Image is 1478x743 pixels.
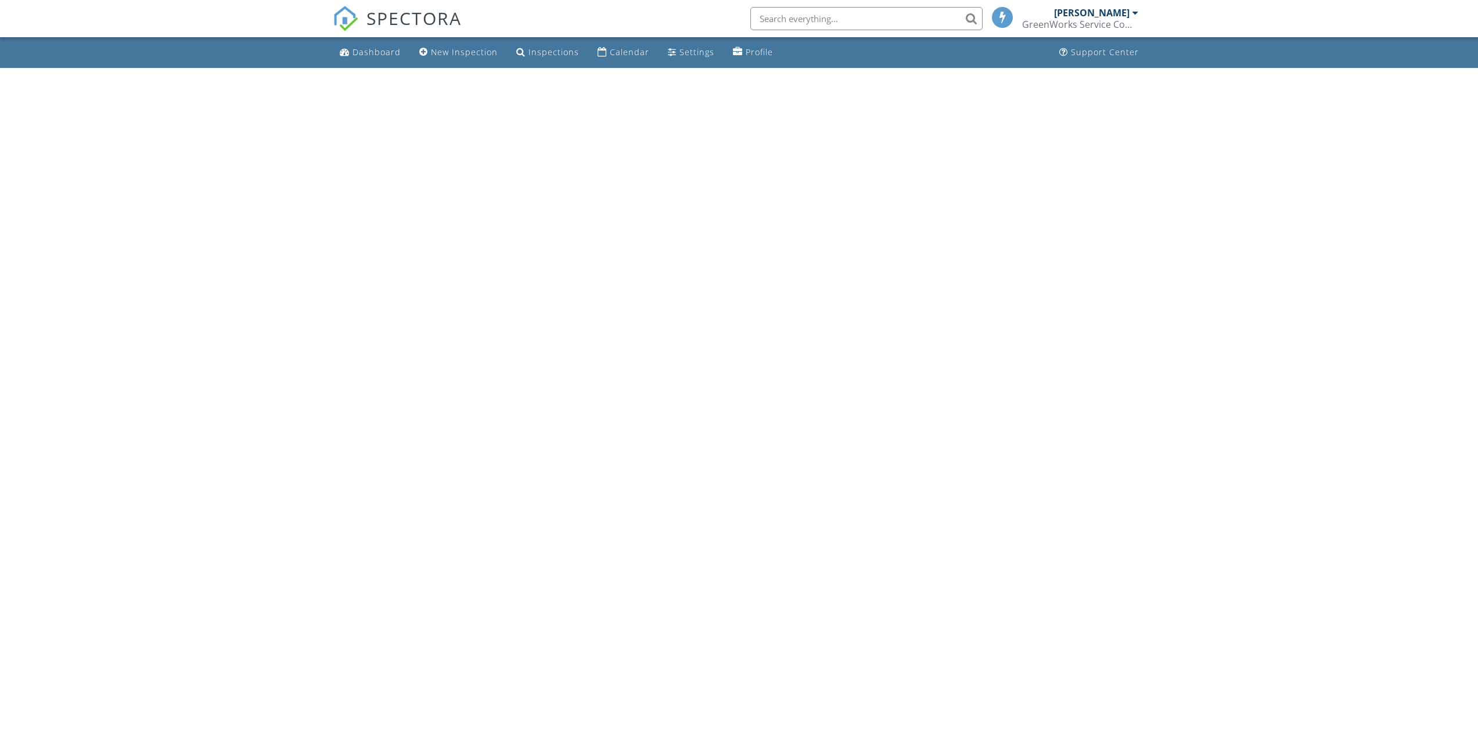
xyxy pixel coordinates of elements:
div: Inspections [528,46,579,58]
div: Support Center [1071,46,1139,58]
a: Support Center [1055,42,1143,63]
div: Calendar [610,46,649,58]
a: SPECTORA [333,16,462,40]
a: Dashboard [335,42,405,63]
div: Settings [679,46,714,58]
a: New Inspection [415,42,502,63]
div: Dashboard [353,46,401,58]
a: Profile [728,42,778,63]
a: Calendar [593,42,654,63]
div: Profile [746,46,773,58]
div: GreenWorks Service Company [1022,19,1138,30]
input: Search everything... [750,7,983,30]
a: Inspections [512,42,584,63]
div: [PERSON_NAME] [1054,7,1130,19]
img: The Best Home Inspection Software - Spectora [333,6,358,31]
div: New Inspection [431,46,498,58]
a: Settings [663,42,719,63]
span: SPECTORA [366,6,462,30]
